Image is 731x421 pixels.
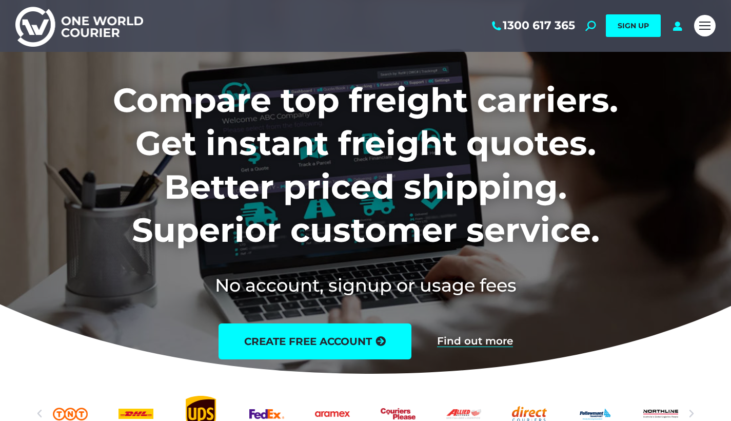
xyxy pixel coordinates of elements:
[15,5,143,47] img: One World Courier
[45,79,686,252] h1: Compare top freight carriers. Get instant freight quotes. Better priced shipping. Superior custom...
[437,336,513,347] a: Find out more
[606,14,661,37] a: SIGN UP
[490,19,575,32] a: 1300 617 365
[618,21,649,30] span: SIGN UP
[694,15,716,36] a: Mobile menu icon
[219,323,411,359] a: create free account
[45,273,686,298] h2: No account, signup or usage fees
